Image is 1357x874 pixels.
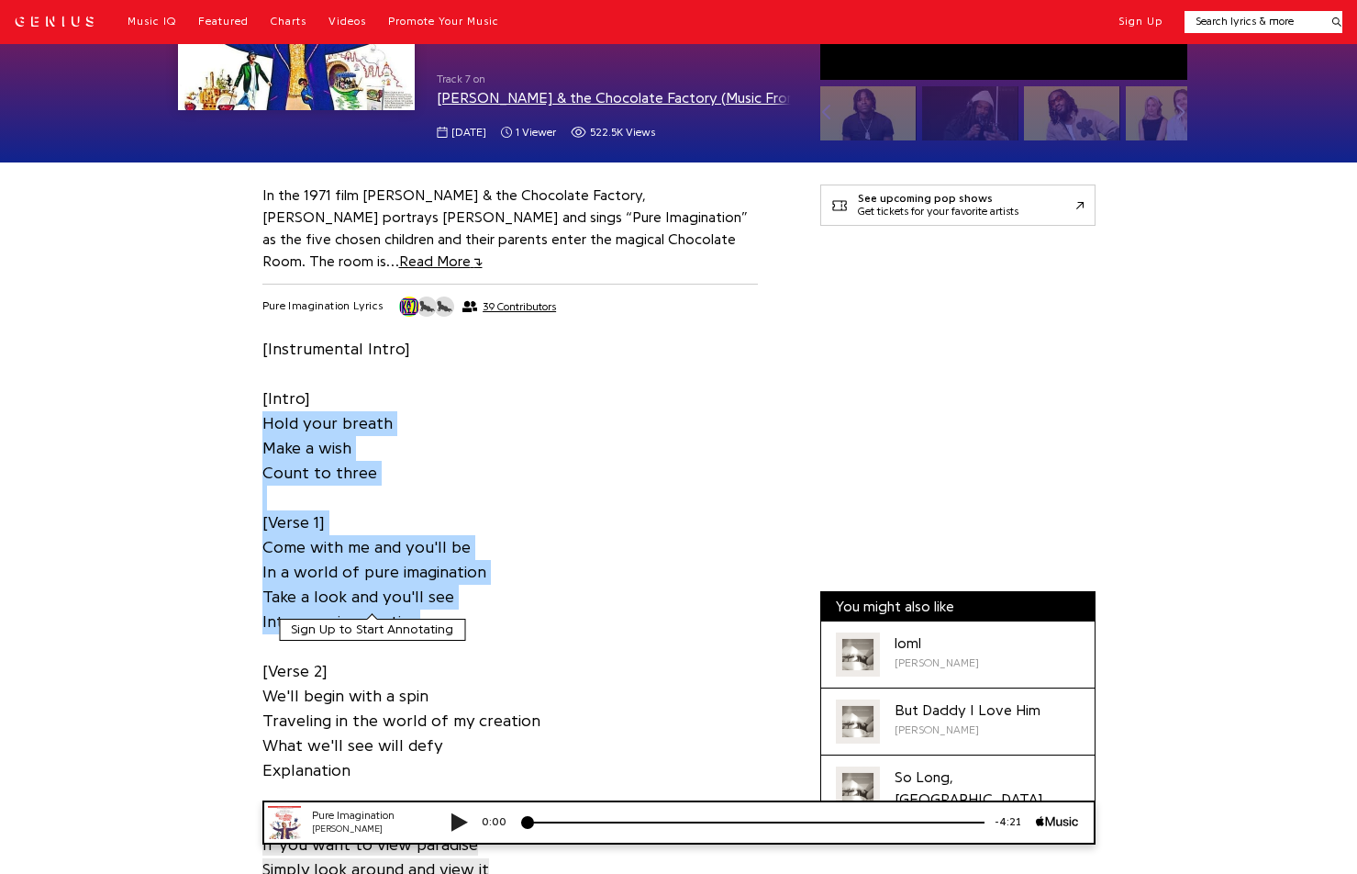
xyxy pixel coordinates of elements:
[451,125,486,140] span: [DATE]
[128,16,176,27] span: Music IQ
[571,125,655,140] span: 522,461 views
[895,700,1040,722] div: But Daddy I Love Him
[895,767,1080,811] div: So Long, [GEOGRAPHIC_DATA]
[858,206,1018,218] div: Get tickets for your favorite artists
[271,16,306,27] span: Charts
[590,125,655,140] span: 522.5K views
[737,14,788,29] div: -4:21
[836,767,880,811] div: Cover art for So Long, London by Taylor Swift
[399,254,483,269] span: Read More
[64,22,174,36] div: [PERSON_NAME]
[128,15,176,29] a: Music IQ
[437,72,791,87] span: Track 7 on
[836,633,880,677] div: Cover art for loml by Taylor Swift
[820,252,1096,481] iframe: Advertisement
[821,622,1095,689] a: Cover art for loml by Taylor Swiftloml[PERSON_NAME]
[516,125,556,140] span: 1 viewer
[858,193,1018,206] div: See upcoming pop shows
[328,16,366,27] span: Videos
[820,185,1096,226] a: See upcoming pop showsGet tickets for your favorite artists
[388,15,499,29] a: Promote Your Music
[483,300,556,313] span: 39 Contributors
[895,655,979,671] div: [PERSON_NAME]
[501,125,556,140] span: 1 viewer
[398,296,556,318] button: 39 Contributors
[279,619,465,641] button: Sign Up to Start Annotating
[20,6,53,39] img: 72x72bb.jpg
[262,188,747,269] a: In the 1971 film [PERSON_NAME] & the Chocolate Factory, [PERSON_NAME] portrays [PERSON_NAME] and ...
[198,16,249,27] span: Featured
[198,15,249,29] a: Featured
[895,633,979,655] div: loml
[262,299,384,314] h2: Pure Imagination Lyrics
[328,15,366,29] a: Videos
[64,7,174,23] div: Pure Imagination
[895,722,1040,738] div: [PERSON_NAME]
[437,91,1139,106] a: [PERSON_NAME] & the Chocolate Factory (Music From the Original Soundtrack of the Paramount Picture)
[1118,15,1162,29] button: Sign Up
[271,15,306,29] a: Charts
[388,16,499,27] span: Promote Your Music
[1185,14,1321,29] input: Search lyrics & more
[821,689,1095,756] a: Cover art for But Daddy I Love Him by Taylor SwiftBut Daddy I Love Him[PERSON_NAME]
[836,700,880,744] div: Cover art for But Daddy I Love Him by Taylor Swift
[821,756,1095,838] a: Cover art for So Long, London by Taylor SwiftSo Long, [GEOGRAPHIC_DATA][PERSON_NAME]
[821,592,1095,622] div: You might also like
